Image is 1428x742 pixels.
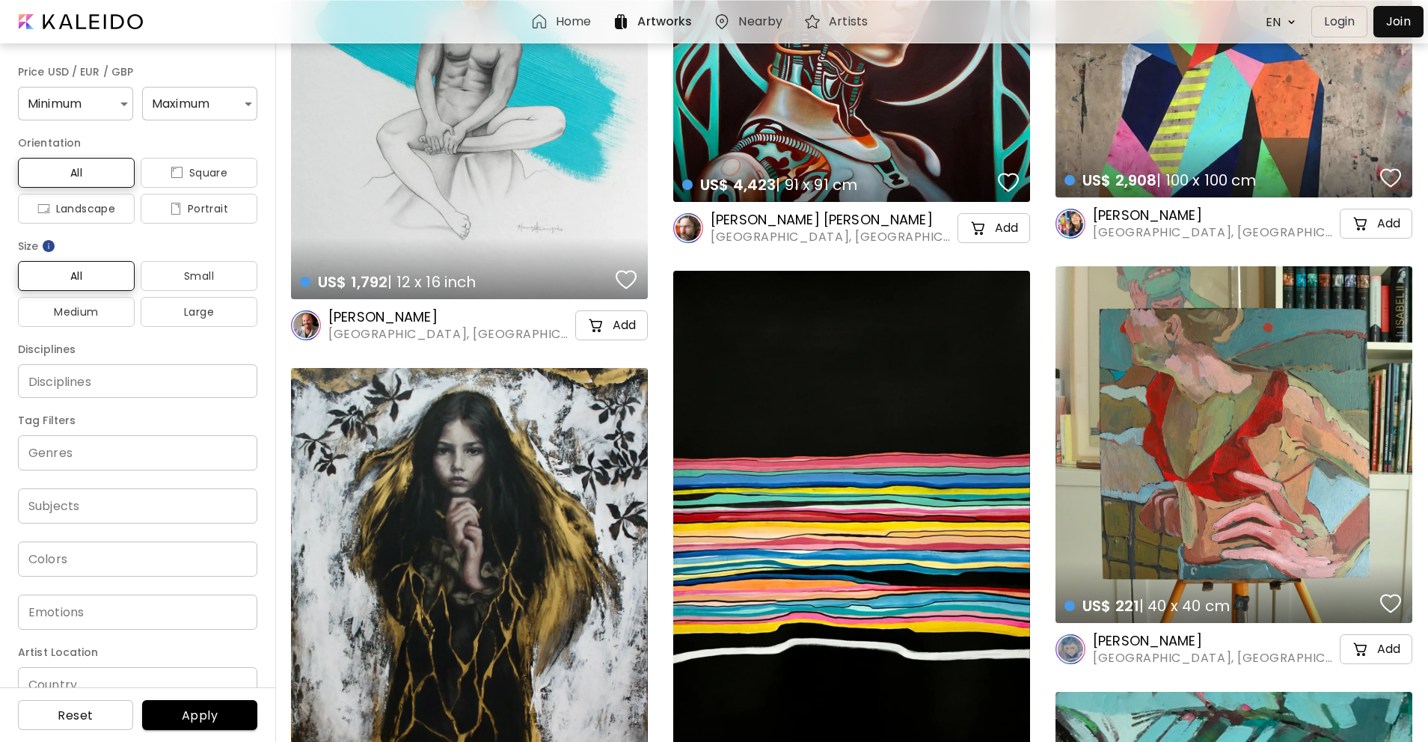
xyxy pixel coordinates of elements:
h6: Orientation [18,134,257,152]
span: Apply [154,708,245,723]
h6: Artist Location [18,643,257,661]
h5: Add [1377,216,1400,231]
h5: Add [613,318,636,333]
h6: Disciplines [18,340,257,358]
a: Join [1373,6,1424,37]
h6: Home [556,16,591,28]
span: Reset [30,708,121,723]
h4: | 91 x 91 cm [682,175,993,194]
h5: Add [1377,642,1400,657]
h4: | 100 x 100 cm [1064,171,1376,190]
span: US$ 2,908 [1082,170,1156,191]
button: All [18,261,135,291]
a: US$ 221| 40 x 40 cmfavoriteshttps://cdn.kaleido.art/CDN/Artwork/169904/Primary/medium.webp?update... [1055,266,1412,623]
span: Landscape [30,200,123,218]
div: Maximum [142,87,257,120]
h6: Artworks [637,16,692,28]
p: Login [1324,13,1355,31]
h6: [PERSON_NAME] [1093,632,1337,650]
a: Artists [803,13,874,31]
h5: Add [995,221,1018,236]
button: Medium [18,297,135,327]
button: favorites [994,168,1023,197]
a: [PERSON_NAME][GEOGRAPHIC_DATA], [GEOGRAPHIC_DATA]cart-iconAdd [291,308,648,343]
h4: | 40 x 40 cm [1064,596,1376,616]
img: cart-icon [969,219,987,237]
h6: Artists [829,16,868,28]
span: Large [153,303,245,321]
img: cart-icon [587,316,605,334]
h6: [PERSON_NAME] [1093,206,1337,224]
span: US$ 221 [1082,595,1139,616]
img: cart-icon [1352,215,1370,233]
a: Home [530,13,597,31]
span: Medium [30,303,123,321]
span: Portrait [153,200,245,218]
img: icon [171,167,183,179]
div: EN [1258,9,1284,35]
button: cart-iconAdd [957,213,1030,243]
button: Apply [142,700,257,730]
h6: Price USD / EUR / GBP [18,63,257,81]
img: icon [37,203,50,215]
div: Minimum [18,87,133,120]
h6: Nearby [738,16,782,28]
h6: Size [18,237,257,255]
button: favorites [612,265,640,295]
button: cart-iconAdd [1340,209,1412,239]
img: info [41,239,56,254]
img: icon [170,203,182,215]
img: arrow down [1284,15,1299,29]
button: iconSquare [141,158,257,188]
img: cart-icon [1352,640,1370,658]
h4: | 12 x 16 inch [300,272,611,292]
button: favorites [1376,589,1405,619]
a: [PERSON_NAME][GEOGRAPHIC_DATA], [GEOGRAPHIC_DATA]cart-iconAdd [1055,632,1412,666]
span: [GEOGRAPHIC_DATA], [GEOGRAPHIC_DATA] [711,229,954,245]
span: US$ 4,423 [700,174,776,195]
h6: Tag Filters [18,411,257,429]
a: Login [1311,6,1373,37]
button: cart-iconAdd [1340,634,1412,664]
span: Square [153,164,245,182]
span: Small [153,267,245,285]
span: All [30,267,123,285]
button: Login [1311,6,1367,37]
a: [PERSON_NAME][GEOGRAPHIC_DATA], [GEOGRAPHIC_DATA]cart-iconAdd [1055,206,1412,241]
button: iconLandscape [18,194,135,224]
button: favorites [1376,163,1405,193]
span: All [30,164,123,182]
span: US$ 1,792 [318,272,387,292]
a: Nearby [713,13,788,31]
span: [GEOGRAPHIC_DATA], [GEOGRAPHIC_DATA] [1093,650,1337,666]
button: Reset [18,700,133,730]
button: Small [141,261,257,291]
h6: [PERSON_NAME] [PERSON_NAME] [711,211,954,229]
button: Large [141,297,257,327]
button: All [18,158,135,188]
a: Artworks [612,13,698,31]
span: [GEOGRAPHIC_DATA], [GEOGRAPHIC_DATA] [328,326,572,343]
h6: [PERSON_NAME] [328,308,572,326]
a: [PERSON_NAME] [PERSON_NAME][GEOGRAPHIC_DATA], [GEOGRAPHIC_DATA]cart-iconAdd [673,211,1030,245]
button: cart-iconAdd [575,310,648,340]
button: iconPortrait [141,194,257,224]
span: [GEOGRAPHIC_DATA], [GEOGRAPHIC_DATA] [1093,224,1337,241]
